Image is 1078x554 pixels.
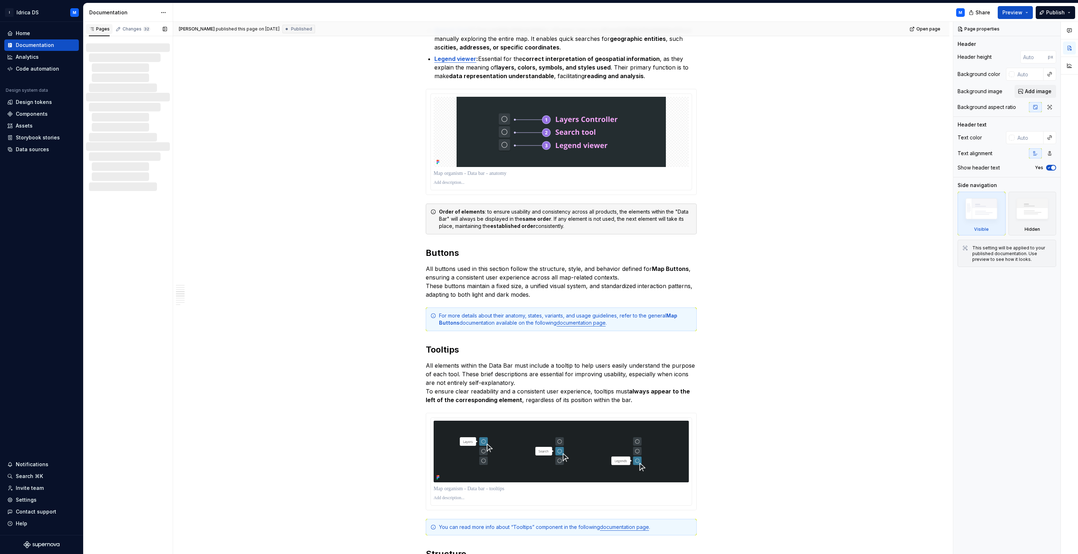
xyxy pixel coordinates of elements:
a: Home [4,28,79,39]
div: Code automation [16,65,59,72]
span: Add image [1025,88,1051,95]
input: Auto [1020,51,1048,63]
div: Contact support [16,508,56,515]
button: IIdrica DSM [1,5,82,20]
strong: established order [490,223,535,229]
div: Pages [89,26,110,32]
a: documentation page [600,524,649,530]
span: [PERSON_NAME] [179,26,215,32]
div: Background color [958,71,1000,78]
button: Search ⌘K [4,471,79,482]
span: Open page [916,26,940,32]
div: published this page on [DATE] [216,26,280,32]
strong: geographic entities [610,35,666,42]
button: Contact support [4,506,79,517]
a: Documentation [4,39,79,51]
div: This setting will be applied to your published documentation. Use preview to see how it looks. [972,245,1051,262]
strong: always appear to the left of the corresponding element [426,388,691,403]
p: Essential for the , as they explain the meaning of . Their primary function is to make , facilita... [434,54,697,80]
div: Search ⌘K [16,473,43,480]
strong: reading and analysis [585,72,644,80]
div: Assets [16,122,33,129]
div: M [73,10,76,15]
div: Header height [958,53,992,61]
strong: cities, addresses, or specific coordinates [440,44,559,51]
div: Background aspect ratio [958,104,1016,111]
strong: layers, colors, symbols, and styles used [496,64,611,71]
h2: Buttons [426,247,697,259]
strong: Map Buttons [439,312,678,326]
div: Storybook stories [16,134,60,141]
a: Assets [4,120,79,132]
div: Analytics [16,53,39,61]
a: Legend viewer [434,55,476,62]
span: Published [291,26,312,32]
div: Settings [16,496,37,503]
div: Changes [123,26,150,32]
span: Publish [1046,9,1065,16]
div: Hidden [1025,226,1040,232]
strong: correct interpretation of geospatial information [522,55,660,62]
div: Text alignment [958,150,992,157]
label: Yes [1035,165,1043,171]
input: Auto [1015,131,1044,144]
div: Design system data [6,87,48,93]
div: Text color [958,134,982,141]
a: Code automation [4,63,79,75]
div: Background image [958,88,1002,95]
p: px [1048,54,1053,60]
span: 32 [143,26,150,32]
span: Share [976,9,990,16]
button: Share [965,6,995,19]
div: : to ensure usability and consistency across all products, the elements within the "Data Bar" wil... [439,208,692,230]
button: Help [4,518,79,529]
h2: Tooltips [426,344,697,355]
a: documentation page [557,320,606,326]
span: Preview [1002,9,1022,16]
div: Show header text [958,164,1000,171]
div: Data sources [16,146,49,153]
div: Visible [958,192,1006,235]
div: Documentation [16,42,54,49]
div: Invite team [16,484,44,492]
strong: Order of elements [439,209,485,215]
div: I [5,8,14,17]
a: Analytics [4,51,79,63]
input: Auto [1015,68,1044,81]
strong: data representation understandable [449,72,554,80]
div: Components [16,110,48,118]
svg: Supernova Logo [24,541,59,548]
a: Components [4,108,79,120]
div: Home [16,30,30,37]
div: Side navigation [958,182,997,189]
div: Header text [958,121,987,128]
div: Visible [974,226,989,232]
a: Design tokens [4,96,79,108]
button: Notifications [4,459,79,470]
a: Open page [907,24,944,34]
button: Preview [998,6,1033,19]
strong: : [476,55,478,62]
div: Idrica DS [16,9,39,16]
button: Add image [1015,85,1056,98]
div: Design tokens [16,99,52,106]
strong: same order [523,216,551,222]
div: Notifications [16,461,48,468]
a: Storybook stories [4,132,79,143]
div: You can read more info about “Tooltips” component in the following . [439,524,692,531]
div: Documentation [89,9,157,16]
p: All elements within the Data Bar must include a tooltip to help users easily understand the purpo... [426,361,697,404]
a: Invite team [4,482,79,494]
div: Header [958,40,976,48]
div: For more details about their anatomy, states, variants, and usage guidelines, refer to the genera... [439,312,692,326]
div: Hidden [1008,192,1056,235]
div: Help [16,520,27,527]
a: Settings [4,494,79,506]
div: M [959,10,962,15]
a: Data sources [4,144,79,155]
p: All buttons used in this section follow the structure, style, and behavior defined for , ensuring... [426,264,697,299]
strong: Map Buttons [652,265,689,272]
p: Enhances by allowing users to efficiently without manually exploring the entire map. It enables q... [434,26,697,52]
